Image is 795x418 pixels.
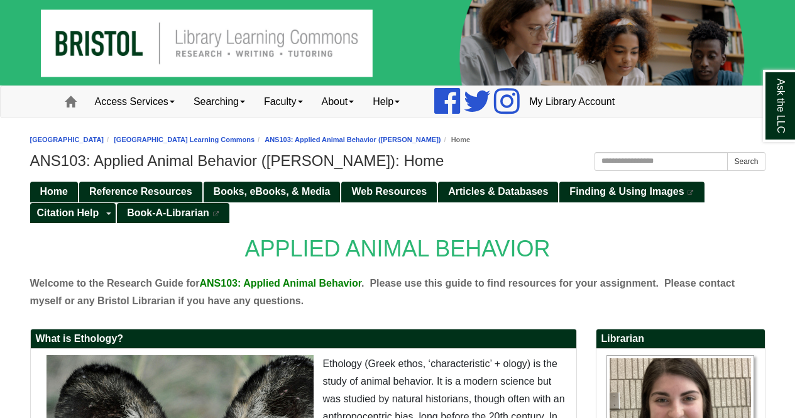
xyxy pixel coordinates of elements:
[244,236,550,261] span: APPLIED ANIMAL BEHAVIOR
[214,186,331,197] span: Books, eBooks, & Media
[312,86,364,118] a: About
[569,186,684,197] span: Finding & Using Images
[559,182,704,202] a: Finding & Using Images
[117,203,229,224] a: Book-A-Librarian
[204,182,341,202] a: Books, eBooks, & Media
[341,182,437,202] a: Web Resources
[85,86,184,118] a: Access Services
[79,182,202,202] a: Reference Resources
[520,86,624,118] a: My Library Account
[30,180,765,223] div: Guide Pages
[40,186,68,197] span: Home
[89,186,192,197] span: Reference Resources
[127,207,209,218] span: Book-A-Librarian
[255,86,312,118] a: Faculty
[727,152,765,171] button: Search
[30,182,78,202] a: Home
[30,203,103,224] a: Citation Help
[351,186,427,197] span: Web Resources
[596,329,765,349] h2: Librarian
[200,278,362,289] span: ANS103: Applied Animal Behavior
[448,186,548,197] span: Articles & Databases
[30,136,104,143] a: [GEOGRAPHIC_DATA]
[687,190,694,195] i: This link opens in a new window
[361,278,656,289] span: . Please use this guide to find resources for your assignment
[30,134,765,146] nav: breadcrumb
[212,211,219,217] i: This link opens in a new window
[265,136,441,143] a: ANS103: Applied Animal Behavior ([PERSON_NAME])
[363,86,409,118] a: Help
[441,134,471,146] li: Home
[114,136,255,143] a: [GEOGRAPHIC_DATA] Learning Commons
[438,182,558,202] a: Articles & Databases
[31,329,576,349] h2: What is Ethology?
[30,278,200,289] span: Welcome to the Research Guide for
[37,207,99,218] span: Citation Help
[184,86,255,118] a: Searching
[30,152,765,170] h1: ANS103: Applied Animal Behavior ([PERSON_NAME]): Home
